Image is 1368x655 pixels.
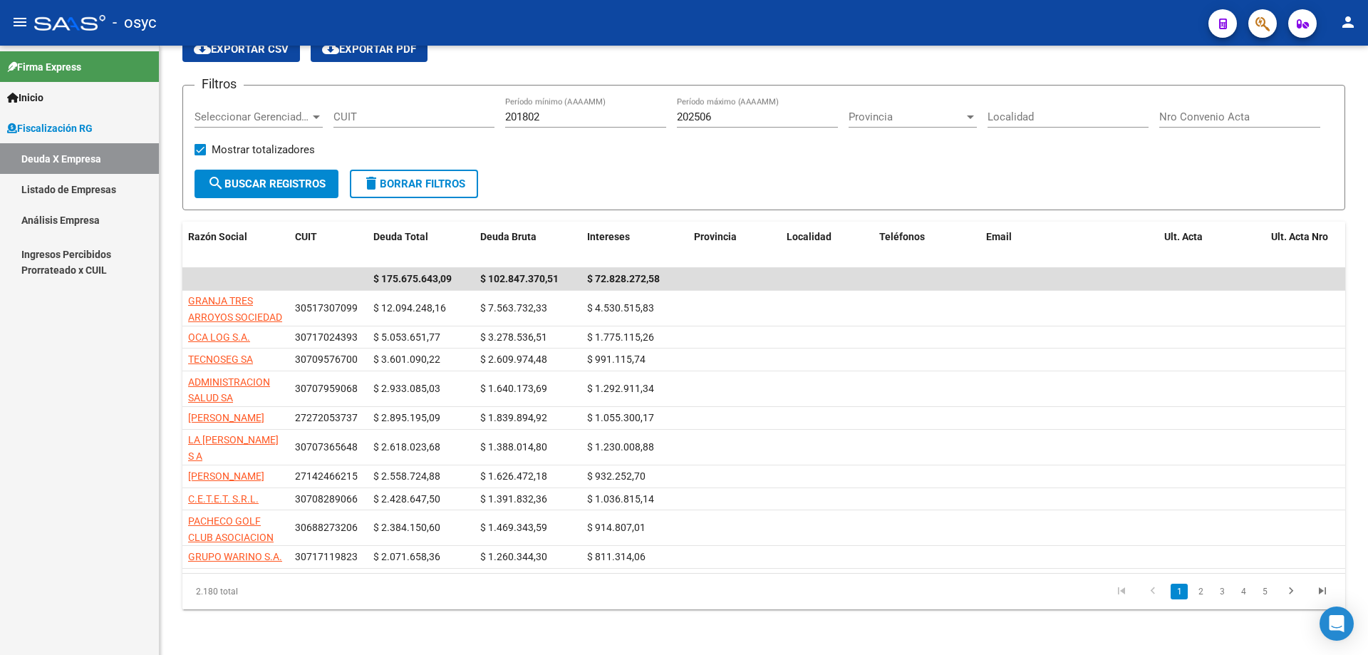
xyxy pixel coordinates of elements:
a: go to first page [1108,584,1135,599]
span: Inicio [7,90,43,105]
span: $ 991.115,74 [587,354,646,365]
span: $ 102.847.370,51 [480,273,559,284]
a: go to next page [1278,584,1305,599]
span: Exportar CSV [194,43,289,56]
span: $ 3.278.536,51 [480,331,547,343]
span: Seleccionar Gerenciador [195,110,310,123]
a: go to last page [1309,584,1336,599]
span: $ 2.618.023,68 [373,441,440,453]
datatable-header-cell: Razón Social [182,222,289,269]
span: $ 914.807,01 [587,522,646,533]
a: 1 [1171,584,1188,599]
span: $ 1.260.344,30 [480,551,547,562]
span: - osyc [113,7,157,38]
span: $ 932.252,70 [587,470,646,482]
span: C.E.T.E.T. S.R.L. [188,493,259,505]
span: $ 12.094.248,16 [373,302,446,314]
span: $ 2.558.724,88 [373,470,440,482]
mat-icon: cloud_download [194,40,211,57]
span: 30717024393 [295,331,358,343]
span: TECNOSEG SA [188,354,253,365]
span: Razón Social [188,231,247,242]
span: 30707365648 [295,441,358,453]
span: $ 1.626.472,18 [480,470,547,482]
span: $ 2.071.658,36 [373,551,440,562]
h3: Filtros [195,74,244,94]
mat-icon: cloud_download [322,40,339,57]
a: 2 [1192,584,1209,599]
span: ADMINISTRACION SALUD SA [188,376,270,404]
span: [PERSON_NAME] [188,412,264,423]
span: CUIT [295,231,317,242]
span: Deuda Bruta [480,231,537,242]
datatable-header-cell: Provincia [688,222,781,269]
span: $ 2.609.974,48 [480,354,547,365]
span: 30708289066 [295,493,358,505]
span: $ 3.601.090,22 [373,354,440,365]
li: page 5 [1254,579,1275,604]
datatable-header-cell: Deuda Bruta [475,222,581,269]
datatable-header-cell: Ult. Acta [1159,222,1265,269]
span: $ 4.530.515,83 [587,302,654,314]
span: Mostrar totalizadores [212,141,315,158]
a: 3 [1213,584,1230,599]
span: Provincia [694,231,737,242]
datatable-header-cell: Email [980,222,1159,269]
span: Exportar PDF [322,43,416,56]
span: 30709576700 [295,354,358,365]
datatable-header-cell: Localidad [781,222,874,269]
span: OCA LOG S.A. [188,331,250,343]
mat-icon: menu [11,14,28,31]
span: 30517307099 [295,302,358,314]
span: $ 175.675.643,09 [373,273,452,284]
li: page 3 [1211,579,1233,604]
a: 4 [1235,584,1252,599]
span: 30688273206 [295,522,358,533]
span: 27142466215 [295,470,358,482]
span: $ 1.036.815,14 [587,493,654,505]
span: $ 1.388.014,80 [480,441,547,453]
datatable-header-cell: Deuda Total [368,222,475,269]
span: $ 72.828.272,58 [587,273,660,284]
span: Fiscalización RG [7,120,93,136]
span: Firma Express [7,59,81,75]
span: LA [PERSON_NAME] S A [188,434,279,462]
div: Open Intercom Messenger [1320,607,1354,641]
span: $ 7.563.732,33 [480,302,547,314]
span: Borrar Filtros [363,177,465,190]
span: $ 811.314,06 [587,551,646,562]
span: 30707959068 [295,383,358,394]
span: Ult. Acta Nro [1271,231,1328,242]
div: 2.180 total [182,574,413,609]
span: $ 2.428.647,50 [373,493,440,505]
span: 27272053737 [295,412,358,423]
span: $ 2.384.150,60 [373,522,440,533]
span: $ 1.391.832,36 [480,493,547,505]
span: Intereses [587,231,630,242]
span: Deuda Total [373,231,428,242]
span: GRANJA TRES ARROYOS SOCIEDAD ANONIMA COMERCIAL AGROPECUARIA FIN E INDUSTRIAL [188,295,282,388]
span: PACHECO GOLF CLUB ASOCIACION CIVIL [188,515,274,559]
span: $ 1.839.894,92 [480,412,547,423]
button: Borrar Filtros [350,170,478,198]
span: 30717119823 [295,551,358,562]
span: Ult. Acta [1164,231,1203,242]
datatable-header-cell: Teléfonos [874,222,980,269]
datatable-header-cell: CUIT [289,222,368,269]
a: go to previous page [1139,584,1166,599]
span: $ 1.230.008,88 [587,441,654,453]
span: $ 5.053.651,77 [373,331,440,343]
span: [PERSON_NAME] [188,470,264,482]
span: Provincia [849,110,964,123]
button: Exportar PDF [311,36,427,62]
li: page 4 [1233,579,1254,604]
li: page 1 [1168,579,1190,604]
span: $ 2.933.085,03 [373,383,440,394]
span: $ 2.895.195,09 [373,412,440,423]
span: $ 1.292.911,34 [587,383,654,394]
span: $ 1.055.300,17 [587,412,654,423]
span: Teléfonos [879,231,925,242]
button: Exportar CSV [182,36,300,62]
mat-icon: delete [363,175,380,192]
li: page 2 [1190,579,1211,604]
